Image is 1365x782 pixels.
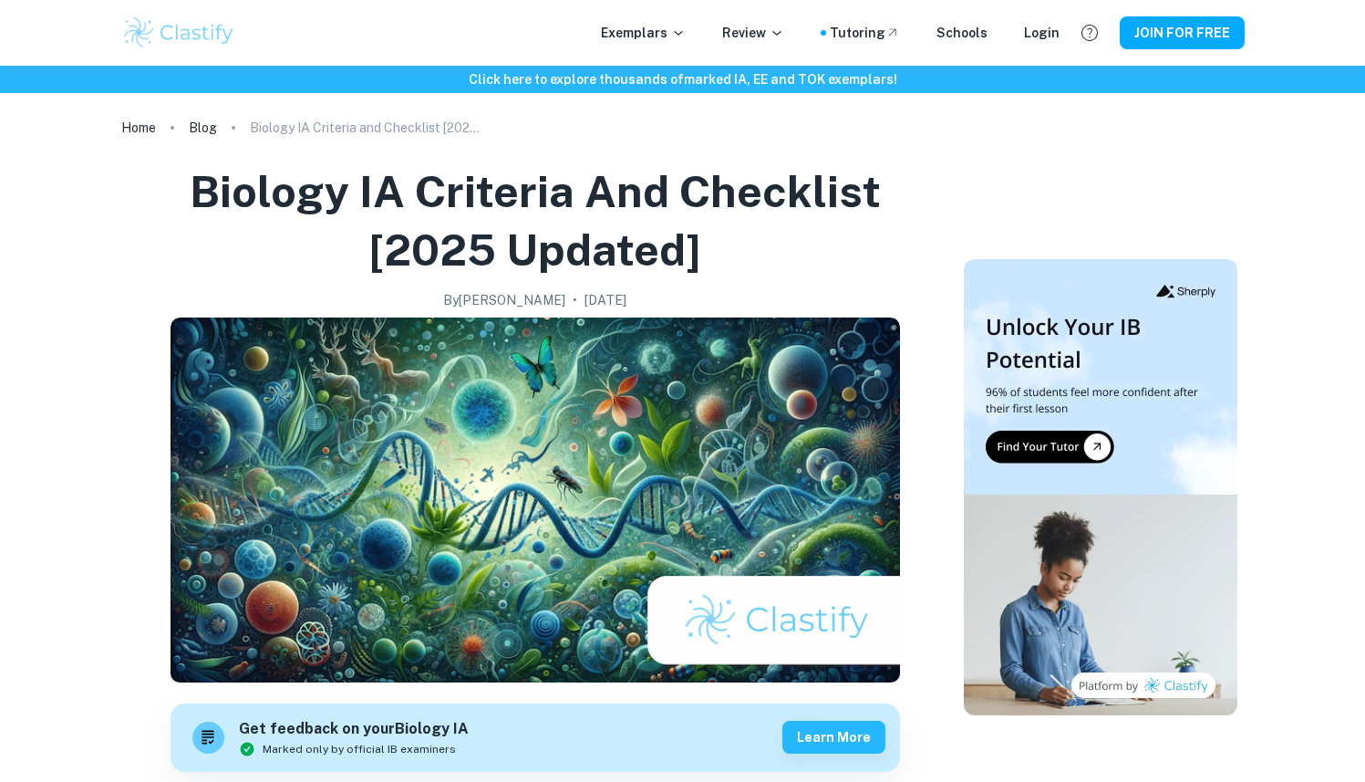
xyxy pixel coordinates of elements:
a: Blog [189,115,217,141]
a: Schools [936,23,988,43]
a: Tutoring [830,23,900,43]
span: Marked only by official IB examiners [263,741,456,757]
h6: Click here to explore thousands of marked IA, EE and TOK exemplars ! [4,69,1361,89]
button: JOIN FOR FREE [1120,16,1245,49]
p: Biology IA Criteria and Checklist [2025 updated] [250,118,487,138]
a: Login [1024,23,1060,43]
a: Get feedback on yourBiology IAMarked only by official IB examinersLearn more [171,704,900,772]
button: Help and Feedback [1074,17,1105,48]
img: Biology IA Criteria and Checklist [2025 updated] cover image [171,318,900,683]
button: Learn more [782,721,885,754]
p: Review [722,23,784,43]
img: Clastify logo [121,15,237,51]
img: Thumbnail [964,259,1237,715]
p: Exemplars [601,23,686,43]
h1: Biology IA Criteria and Checklist [2025 updated] [129,162,942,279]
a: Home [121,115,156,141]
p: • [573,290,577,310]
h2: By [PERSON_NAME] [443,290,565,310]
h2: [DATE] [584,290,626,310]
h6: Get feedback on your Biology IA [239,718,469,741]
